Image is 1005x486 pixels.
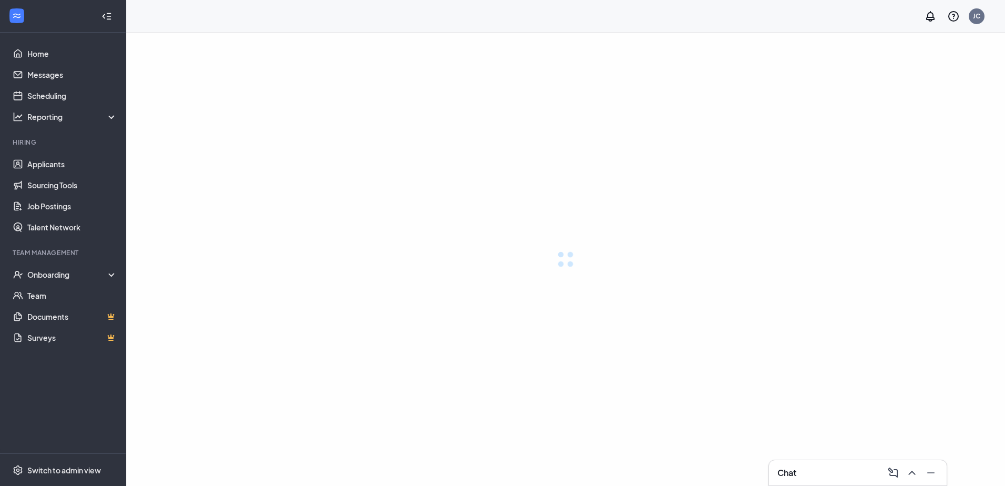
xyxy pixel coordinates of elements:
[101,11,112,22] svg: Collapse
[947,10,960,23] svg: QuestionInfo
[924,10,937,23] svg: Notifications
[777,467,796,479] h3: Chat
[27,175,117,196] a: Sourcing Tools
[921,464,938,481] button: Minimize
[973,12,980,21] div: JC
[27,306,117,327] a: DocumentsCrown
[13,269,23,280] svg: UserCheck
[12,11,22,21] svg: WorkstreamLogo
[27,269,118,280] div: Onboarding
[27,465,101,475] div: Switch to admin view
[13,248,115,257] div: Team Management
[27,64,117,85] a: Messages
[27,154,117,175] a: Applicants
[906,467,918,479] svg: ChevronUp
[884,464,900,481] button: ComposeMessage
[27,327,117,348] a: SurveysCrown
[13,465,23,475] svg: Settings
[27,112,118,122] div: Reporting
[27,43,117,64] a: Home
[925,467,937,479] svg: Minimize
[887,467,899,479] svg: ComposeMessage
[27,196,117,217] a: Job Postings
[13,112,23,122] svg: Analysis
[27,217,117,238] a: Talent Network
[903,464,919,481] button: ChevronUp
[27,85,117,106] a: Scheduling
[13,138,115,147] div: Hiring
[27,285,117,306] a: Team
